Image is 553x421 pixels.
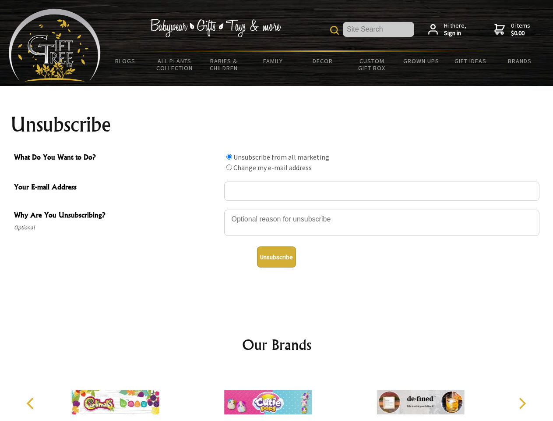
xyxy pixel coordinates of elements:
span: Your E-mail Address [14,182,220,194]
button: Previous [22,394,41,413]
input: Site Search [343,22,414,37]
input: What Do You Want to Do? [226,164,232,170]
a: Custom Gift Box [347,52,397,77]
input: What Do You Want to Do? [226,154,232,160]
a: Family [249,52,298,70]
img: Babywear - Gifts - Toys & more [150,19,281,37]
a: Babies & Children [199,52,249,77]
a: All Plants Collection [150,52,200,77]
img: Babyware - Gifts - Toys and more... [9,9,101,82]
input: Your E-mail Address [224,182,539,201]
button: Next [512,394,532,413]
label: Unsubscribe from all marketing [233,153,329,161]
h1: Unsubscribe [11,114,543,135]
strong: Sign in [444,29,466,37]
span: Optional [14,222,220,233]
span: Hi there, [444,22,466,37]
strong: $0.00 [511,29,530,37]
a: Grown Ups [396,52,446,70]
a: Gift Ideas [446,52,495,70]
span: What Do You Want to Do? [14,152,220,164]
span: Why Are You Unsubscribing? [14,210,220,222]
textarea: Why Are You Unsubscribing? [224,210,539,236]
h2: Our Brands [18,334,536,355]
a: BLOGS [101,52,150,70]
img: product search [330,26,339,35]
span: 0 items [511,21,530,37]
a: 0 items$0.00 [494,22,530,37]
a: Decor [298,52,347,70]
a: Brands [495,52,545,70]
a: Hi there,Sign in [428,22,466,37]
label: Change my e-mail address [233,163,312,172]
button: Unsubscribe [257,246,296,268]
